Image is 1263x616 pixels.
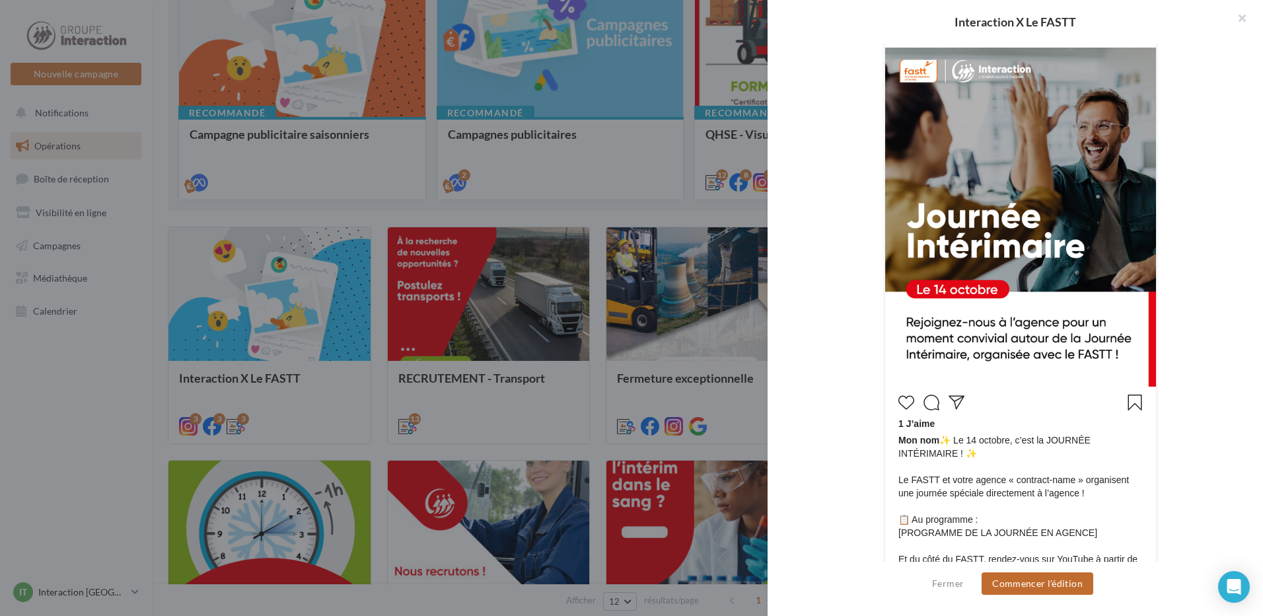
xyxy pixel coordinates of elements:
[982,572,1093,595] button: Commencer l'édition
[1218,571,1250,603] div: Open Intercom Messenger
[898,395,914,410] svg: J’aime
[923,395,939,410] svg: Commenter
[927,576,969,592] button: Fermer
[898,417,1143,434] div: 1 J’aime
[949,395,964,410] svg: Partager la publication
[789,16,1242,28] div: Interaction X Le FASTT
[898,435,939,445] span: Mon nom
[1127,395,1143,410] svg: Enregistrer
